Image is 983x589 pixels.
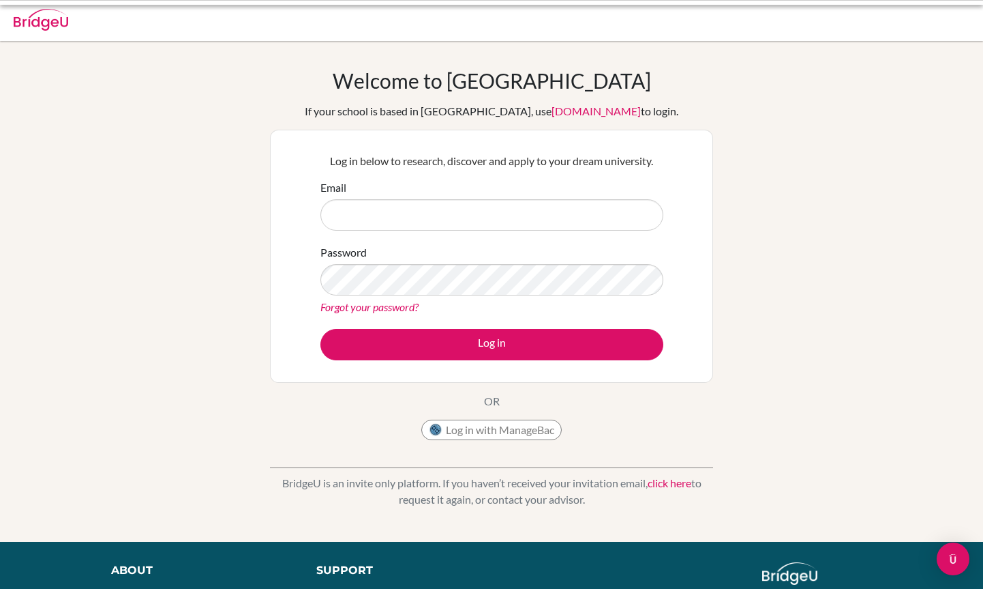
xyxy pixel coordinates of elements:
[270,475,713,508] p: BridgeU is an invite only platform. If you haven’t received your invitation email, to request it ...
[484,393,500,410] p: OR
[305,103,678,119] div: If your school is based in [GEOGRAPHIC_DATA], use to login.
[320,329,663,360] button: Log in
[111,562,286,579] div: About
[316,562,477,579] div: Support
[648,476,691,489] a: click here
[320,244,367,261] label: Password
[551,104,641,117] a: [DOMAIN_NAME]
[14,9,68,31] img: Bridge-U
[421,420,562,440] button: Log in with ManageBac
[320,300,419,313] a: Forgot your password?
[937,543,969,575] div: Open Intercom Messenger
[320,153,663,169] p: Log in below to research, discover and apply to your dream university.
[320,179,346,196] label: Email
[762,562,817,585] img: logo_white@2x-f4f0deed5e89b7ecb1c2cc34c3e3d731f90f0f143d5ea2071677605dd97b5244.png
[333,68,651,93] h1: Welcome to [GEOGRAPHIC_DATA]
